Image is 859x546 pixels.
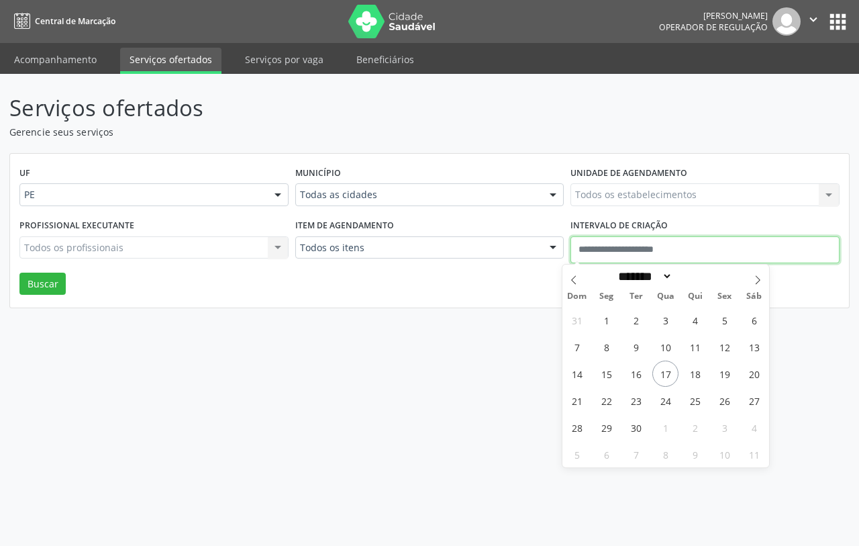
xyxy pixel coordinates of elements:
img: img [772,7,801,36]
label: Município [295,163,341,184]
span: Todas as cidades [300,188,537,201]
div: [PERSON_NAME] [659,10,768,21]
span: Setembro 29, 2025 [593,414,619,441]
span: Setembro 6, 2025 [741,307,767,333]
span: Outubro 10, 2025 [711,441,738,467]
span: Setembro 1, 2025 [593,307,619,333]
i:  [806,12,821,27]
span: Qua [651,292,680,301]
span: Setembro 15, 2025 [593,361,619,387]
a: Serviços por vaga [236,48,333,71]
p: Gerencie seus serviços [9,125,597,139]
span: Setembro 11, 2025 [682,334,708,360]
span: Setembro 27, 2025 [741,388,767,414]
span: Setembro 8, 2025 [593,334,619,360]
span: Setembro 5, 2025 [711,307,738,333]
span: Setembro 2, 2025 [623,307,649,333]
span: Setembro 30, 2025 [623,414,649,441]
span: Setembro 20, 2025 [741,361,767,387]
span: Outubro 8, 2025 [652,441,678,467]
a: Central de Marcação [9,10,115,32]
span: Setembro 21, 2025 [564,388,590,414]
span: Setembro 9, 2025 [623,334,649,360]
span: Outubro 5, 2025 [564,441,590,467]
label: Unidade de agendamento [570,163,687,184]
span: Outubro 3, 2025 [711,414,738,441]
span: Dom [562,292,592,301]
button:  [801,7,826,36]
a: Serviços ofertados [120,48,221,74]
span: Setembro 19, 2025 [711,361,738,387]
span: Outubro 2, 2025 [682,414,708,441]
span: Ter [621,292,651,301]
span: Agosto 31, 2025 [564,307,590,333]
span: Outubro 7, 2025 [623,441,649,467]
span: Setembro 4, 2025 [682,307,708,333]
button: Buscar [19,273,66,295]
select: Month [614,269,673,283]
span: Seg [592,292,621,301]
span: Central de Marcação [35,15,115,27]
span: Outubro 1, 2025 [652,414,678,441]
span: Operador de regulação [659,21,768,33]
label: Item de agendamento [295,216,394,236]
a: Beneficiários [347,48,423,71]
span: Setembro 24, 2025 [652,388,678,414]
a: Acompanhamento [5,48,106,71]
p: Serviços ofertados [9,91,597,125]
span: Outubro 11, 2025 [741,441,767,467]
label: Profissional executante [19,216,134,236]
label: Intervalo de criação [570,216,668,236]
span: Setembro 25, 2025 [682,388,708,414]
span: Setembro 10, 2025 [652,334,678,360]
span: Setembro 18, 2025 [682,361,708,387]
span: Setembro 23, 2025 [623,388,649,414]
span: Setembro 26, 2025 [711,388,738,414]
span: Setembro 13, 2025 [741,334,767,360]
span: PE [24,188,261,201]
input: Year [672,269,717,283]
span: Setembro 3, 2025 [652,307,678,333]
span: Outubro 6, 2025 [593,441,619,467]
span: Setembro 7, 2025 [564,334,590,360]
span: Setembro 14, 2025 [564,361,590,387]
span: Setembro 12, 2025 [711,334,738,360]
span: Outubro 9, 2025 [682,441,708,467]
span: Sáb [740,292,769,301]
span: Outubro 4, 2025 [741,414,767,441]
span: Todos os itens [300,241,537,255]
span: Setembro 17, 2025 [652,361,678,387]
label: UF [19,163,30,184]
span: Qui [680,292,710,301]
span: Setembro 28, 2025 [564,414,590,441]
span: Setembro 16, 2025 [623,361,649,387]
span: Sex [710,292,740,301]
span: Setembro 22, 2025 [593,388,619,414]
button: apps [826,10,850,34]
